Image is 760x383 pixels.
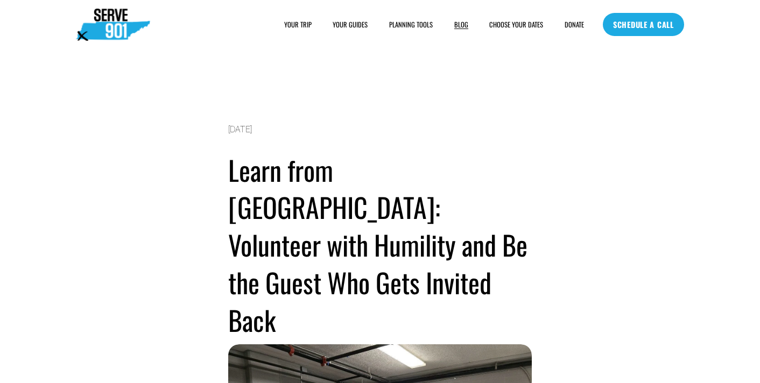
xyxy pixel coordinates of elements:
a: DONATE [565,19,584,30]
img: Serve901 [76,9,150,41]
a: folder dropdown [389,19,433,30]
span: PLANNING TOOLS [389,20,433,30]
a: folder dropdown [284,19,312,30]
a: BLOG [454,19,468,30]
a: YOUR GUIDES [333,19,368,30]
span: YOUR TRIP [284,20,312,30]
a: CHOOSE YOUR DATES [489,19,543,30]
span: [DATE] [228,124,252,134]
h1: Learn from [GEOGRAPHIC_DATA]: Volunteer with Humility and Be the Guest Who Gets Invited Back [228,151,532,339]
a: SCHEDULE A CALL [603,13,684,37]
